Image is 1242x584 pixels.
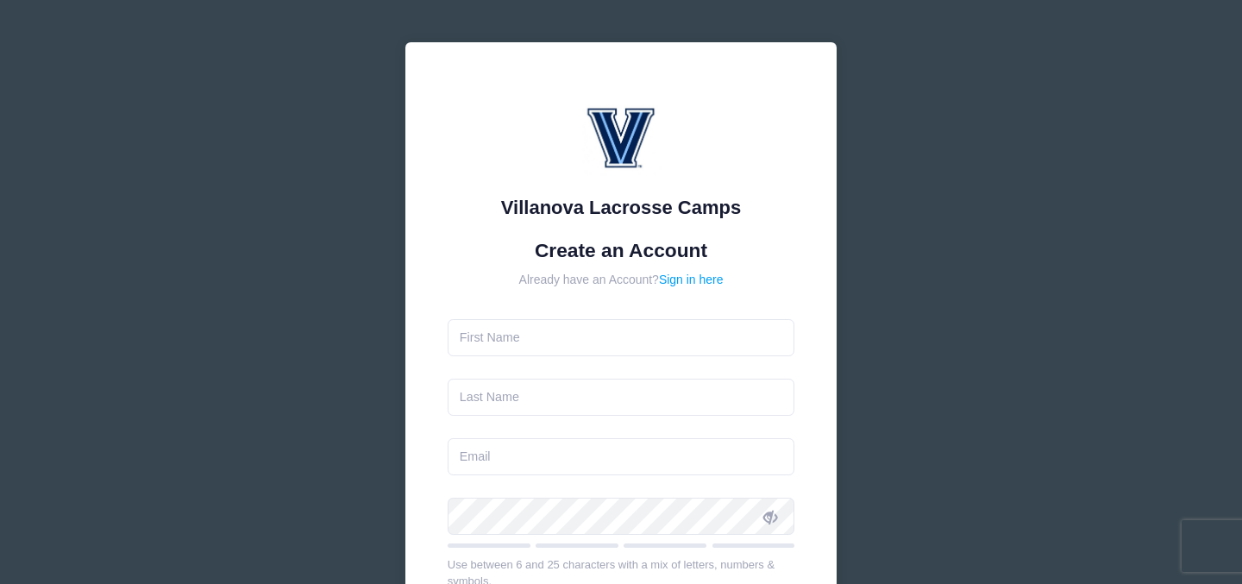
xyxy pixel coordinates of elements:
[448,379,795,416] input: Last Name
[659,273,724,286] a: Sign in here
[448,193,795,222] div: Villanova Lacrosse Camps
[448,271,795,289] div: Already have an Account?
[448,239,795,262] h1: Create an Account
[569,85,673,188] img: Villanova Lacrosse Camps
[448,438,795,475] input: Email
[448,319,795,356] input: First Name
